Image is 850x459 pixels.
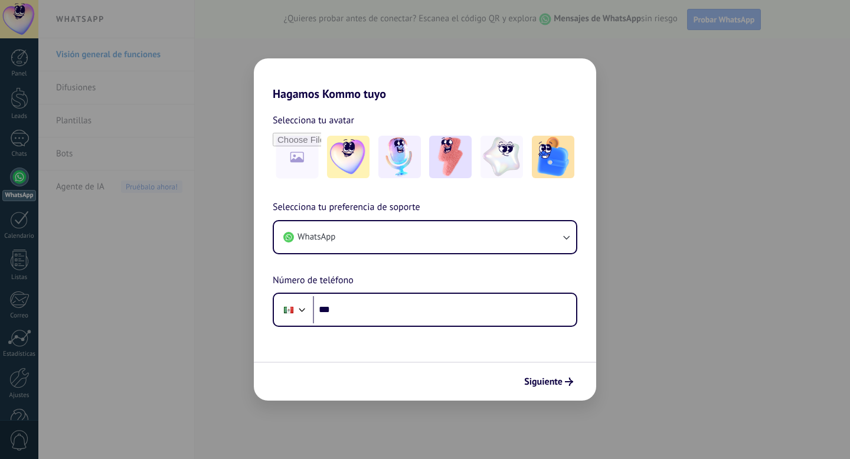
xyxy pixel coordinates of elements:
[273,273,354,288] span: Número de teléfono
[273,113,354,128] span: Selecciona tu avatar
[378,136,421,178] img: -2.jpeg
[524,378,563,386] span: Siguiente
[273,200,420,215] span: Selecciona tu preferencia de soporte
[480,136,523,178] img: -4.jpeg
[297,231,335,243] span: WhatsApp
[327,136,370,178] img: -1.jpeg
[274,221,576,253] button: WhatsApp
[277,297,300,322] div: Mexico: + 52
[429,136,472,178] img: -3.jpeg
[519,372,578,392] button: Siguiente
[532,136,574,178] img: -5.jpeg
[254,58,596,101] h2: Hagamos Kommo tuyo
